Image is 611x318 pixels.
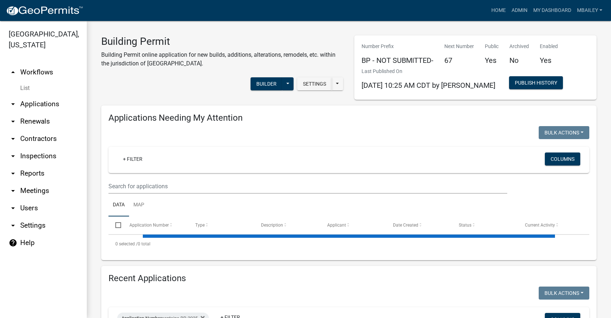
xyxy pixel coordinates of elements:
[485,56,499,65] h5: Yes
[518,216,584,234] datatable-header-cell: Current Activity
[108,235,589,253] div: 0 total
[188,216,254,234] datatable-header-cell: Type
[9,68,17,77] i: arrow_drop_up
[251,77,282,90] button: Builder
[108,179,507,194] input: Search for applications
[459,223,471,228] span: Status
[9,221,17,230] i: arrow_drop_down
[101,51,343,68] p: Building Permit online application for new builds, additions, alterations, remodels, etc. within ...
[129,223,169,228] span: Application Number
[195,223,205,228] span: Type
[115,241,138,246] span: 0 selected /
[9,117,17,126] i: arrow_drop_down
[327,223,346,228] span: Applicant
[444,56,474,65] h5: 67
[108,216,122,234] datatable-header-cell: Select
[108,113,589,123] h4: Applications Needing My Attention
[9,100,17,108] i: arrow_drop_down
[509,4,530,17] a: Admin
[386,216,452,234] datatable-header-cell: Date Created
[539,126,589,139] button: Bulk Actions
[9,239,17,247] i: help
[362,43,433,50] p: Number Prefix
[509,76,563,89] button: Publish History
[444,43,474,50] p: Next Number
[362,68,495,75] p: Last Published On
[525,223,555,228] span: Current Activity
[9,134,17,143] i: arrow_drop_down
[539,287,589,300] button: Bulk Actions
[362,56,433,65] h5: BP - NOT SUBMITTED-
[509,56,529,65] h5: No
[393,223,418,228] span: Date Created
[122,216,188,234] datatable-header-cell: Application Number
[452,216,518,234] datatable-header-cell: Status
[485,43,499,50] p: Public
[530,4,574,17] a: My Dashboard
[540,43,558,50] p: Enabled
[509,81,563,86] wm-modal-confirm: Workflow Publish History
[108,273,589,284] h4: Recent Applications
[254,216,320,234] datatable-header-cell: Description
[9,152,17,160] i: arrow_drop_down
[488,4,509,17] a: Home
[545,152,580,166] button: Columns
[362,81,495,90] span: [DATE] 10:25 AM CDT by [PERSON_NAME]
[117,152,148,166] a: + Filter
[9,186,17,195] i: arrow_drop_down
[261,223,283,228] span: Description
[320,216,386,234] datatable-header-cell: Applicant
[297,77,332,90] button: Settings
[129,194,149,217] a: Map
[574,4,605,17] a: mbailey
[540,56,558,65] h5: Yes
[108,194,129,217] a: Data
[9,169,17,178] i: arrow_drop_down
[9,204,17,212] i: arrow_drop_down
[101,35,343,48] h3: Building Permit
[509,43,529,50] p: Archived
